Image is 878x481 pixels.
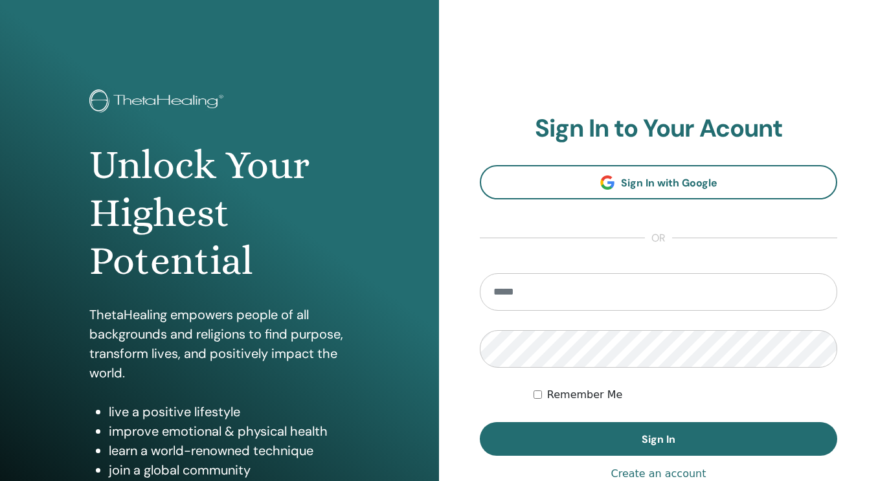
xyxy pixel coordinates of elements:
[109,460,350,480] li: join a global community
[89,141,350,285] h1: Unlock Your Highest Potential
[480,165,837,199] a: Sign In with Google
[621,176,717,190] span: Sign In with Google
[480,422,837,456] button: Sign In
[109,402,350,421] li: live a positive lifestyle
[89,305,350,383] p: ThetaHealing empowers people of all backgrounds and religions to find purpose, transform lives, a...
[642,432,675,446] span: Sign In
[109,441,350,460] li: learn a world-renowned technique
[534,387,837,403] div: Keep me authenticated indefinitely or until I manually logout
[645,230,672,246] span: or
[547,387,623,403] label: Remember Me
[480,114,837,144] h2: Sign In to Your Acount
[109,421,350,441] li: improve emotional & physical health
